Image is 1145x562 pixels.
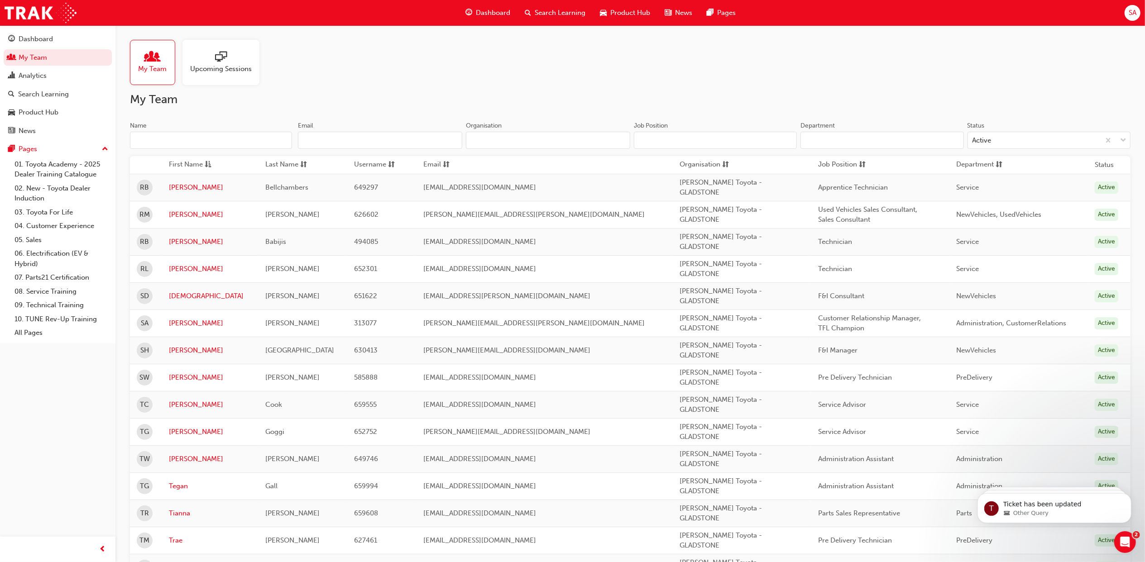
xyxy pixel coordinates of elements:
[140,345,149,356] span: SH
[1095,317,1118,329] div: Active
[476,8,510,18] span: Dashboard
[680,504,762,523] span: [PERSON_NAME] Toyota - GLADSTONE
[4,141,112,157] button: Pages
[205,159,211,171] span: asc-icon
[141,318,149,329] span: SA
[354,373,378,381] span: 585888
[354,292,377,300] span: 651622
[265,319,320,327] span: [PERSON_NAME]
[717,8,736,18] span: Pages
[298,121,313,130] div: Email
[680,205,762,224] span: [PERSON_NAME] Toyota - GLADSTONE
[169,159,219,171] button: First Nameasc-icon
[11,233,112,247] a: 05. Sales
[1125,5,1140,21] button: SA
[169,535,252,546] a: Trae
[957,319,1067,327] span: Administration, CustomerRelations
[265,292,320,300] span: [PERSON_NAME]
[169,264,252,274] a: [PERSON_NAME]
[423,536,536,544] span: [EMAIL_ADDRESS][DOMAIN_NAME]
[957,455,1003,463] span: Administration
[818,265,852,273] span: Technician
[1095,371,1118,384] div: Active
[423,159,473,171] button: Emailsorting-icon
[957,482,1003,490] span: Administration
[722,159,729,171] span: sorting-icon
[423,482,536,490] span: [EMAIL_ADDRESS][DOMAIN_NAME]
[265,428,284,436] span: Goggi
[466,121,502,130] div: Organisation
[957,373,993,381] span: PreDelivery
[968,121,985,130] div: Status
[423,292,590,300] span: [EMAIL_ADDRESS][PERSON_NAME][DOMAIN_NAME]
[423,428,590,436] span: [PERSON_NAME][EMAIL_ADDRESS][DOMAIN_NAME]
[8,90,14,99] span: search-icon
[354,238,378,246] span: 494085
[11,271,112,285] a: 07. Parts21 Certification
[265,482,278,490] span: Gall
[423,265,536,273] span: [EMAIL_ADDRESS][DOMAIN_NAME]
[5,3,77,23] img: Trak
[140,400,149,410] span: TC
[423,210,645,219] span: [PERSON_NAME][EMAIL_ADDRESS][PERSON_NAME][DOMAIN_NAME]
[957,400,979,409] span: Service
[8,145,15,153] span: pages-icon
[1114,531,1136,553] iframe: Intercom live chat
[11,247,112,271] a: 06. Electrification (EV & Hybrid)
[130,121,147,130] div: Name
[818,346,858,354] span: F&I Manager
[957,509,973,517] span: Parts
[265,373,320,381] span: [PERSON_NAME]
[298,132,462,149] input: Email
[4,67,112,84] a: Analytics
[1095,344,1118,357] div: Active
[265,238,286,246] span: Babijis
[1095,534,1118,547] div: Active
[130,132,292,149] input: Name
[818,314,921,333] span: Customer Relationship Manager, TFL Champion
[680,450,762,468] span: [PERSON_NAME] Toyota - GLADSTONE
[169,237,252,247] a: [PERSON_NAME]
[100,544,106,555] span: prev-icon
[300,159,307,171] span: sorting-icon
[140,372,150,383] span: SW
[699,4,743,22] a: pages-iconPages
[1095,181,1118,194] div: Active
[354,210,378,219] span: 626602
[680,159,720,171] span: Organisation
[423,319,645,327] span: [PERSON_NAME][EMAIL_ADDRESS][PERSON_NAME][DOMAIN_NAME]
[818,183,888,191] span: Apprentice Technician
[354,346,378,354] span: 630413
[517,4,593,22] a: search-iconSearch Learning
[11,181,112,205] a: 02. New - Toyota Dealer Induction
[354,455,378,463] span: 649746
[265,159,315,171] button: Last Namesorting-icon
[4,31,112,48] a: Dashboard
[388,159,395,171] span: sorting-icon
[423,400,536,409] span: [EMAIL_ADDRESS][DOMAIN_NAME]
[800,121,835,130] div: Department
[957,265,979,273] span: Service
[265,265,320,273] span: [PERSON_NAME]
[525,7,531,19] span: search-icon
[169,318,252,329] a: [PERSON_NAME]
[1095,263,1118,275] div: Active
[19,34,53,44] div: Dashboard
[634,121,668,130] div: Job Position
[423,373,536,381] span: [EMAIL_ADDRESS][DOMAIN_NAME]
[680,477,762,495] span: [PERSON_NAME] Toyota - GLADSTONE
[354,319,377,327] span: 313077
[139,64,167,74] span: My Team
[593,4,657,22] a: car-iconProduct Hub
[140,182,149,193] span: RB
[973,135,992,146] div: Active
[1133,531,1140,538] span: 2
[680,368,762,387] span: [PERSON_NAME] Toyota - GLADSTONE
[1129,8,1136,18] span: SA
[4,104,112,121] a: Product Hub
[423,455,536,463] span: [EMAIL_ADDRESS][DOMAIN_NAME]
[818,400,866,409] span: Service Advisor
[800,132,963,149] input: Department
